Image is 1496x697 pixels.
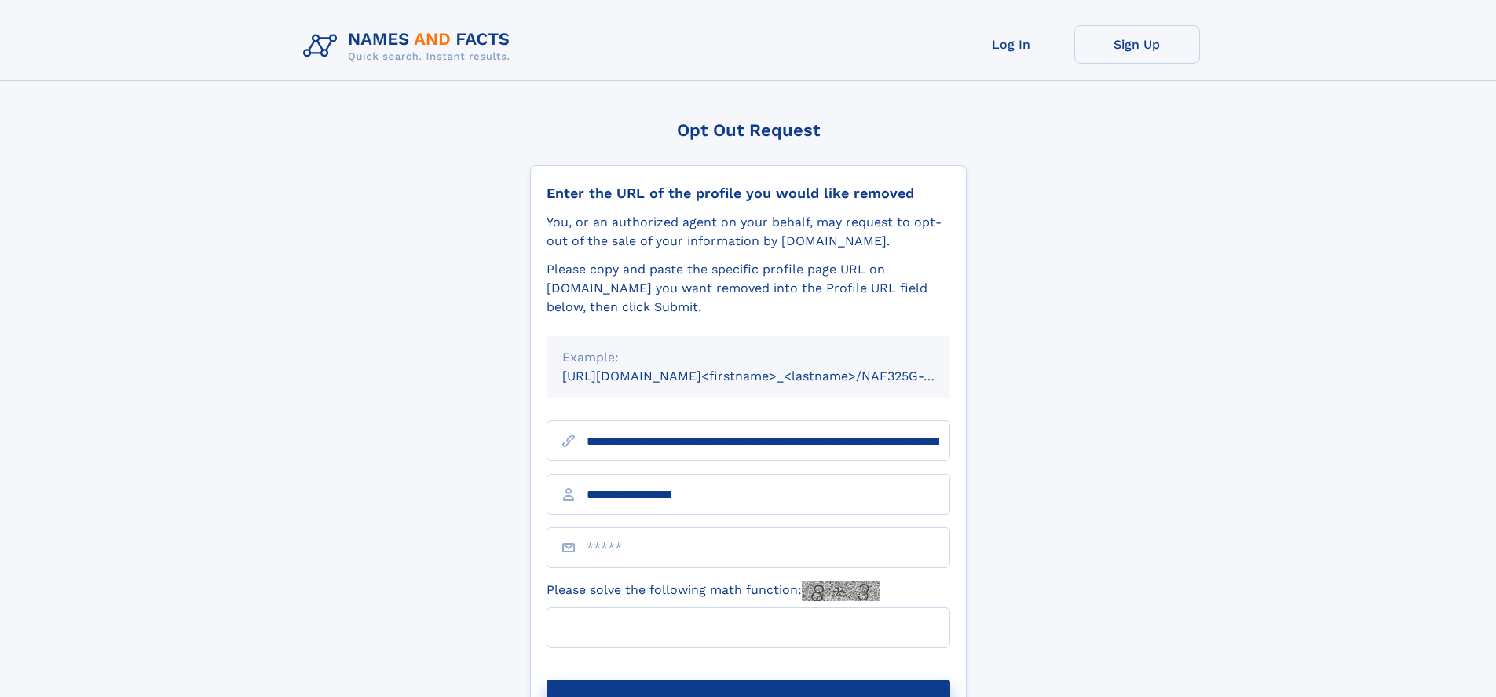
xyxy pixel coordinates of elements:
[547,581,880,601] label: Please solve the following math function:
[530,120,967,140] div: Opt Out Request
[562,348,935,367] div: Example:
[547,185,950,202] div: Enter the URL of the profile you would like removed
[1074,25,1200,64] a: Sign Up
[562,369,980,383] small: [URL][DOMAIN_NAME]<firstname>_<lastname>/NAF325G-xxxxxxxx
[949,25,1074,64] a: Log In
[297,25,523,68] img: Logo Names and Facts
[547,213,950,251] div: You, or an authorized agent on your behalf, may request to opt-out of the sale of your informatio...
[547,260,950,317] div: Please copy and paste the specific profile page URL on [DOMAIN_NAME] you want removed into the Pr...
